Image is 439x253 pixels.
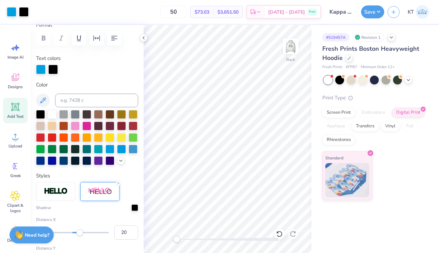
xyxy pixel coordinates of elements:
[7,54,23,60] span: Image AI
[322,45,419,62] span: Fresh Prints Boston Heavyweight Hoodie
[36,81,138,89] label: Color
[405,5,432,19] a: KT
[8,84,23,90] span: Designs
[9,143,22,149] span: Upload
[36,172,50,180] label: Styles
[36,54,61,62] label: Text colors
[408,8,414,16] span: KT
[325,163,369,197] img: Standard
[76,229,83,236] div: Accessibility label
[322,94,425,102] div: Print Type
[286,57,295,63] div: Back
[322,121,349,131] div: Applique
[361,5,384,18] button: Save
[217,9,239,16] span: $3,651.50
[322,108,355,118] div: Screen Print
[324,5,358,19] input: Untitled Design
[36,245,138,251] label: Distance Y
[322,64,342,70] span: Fresh Prints
[284,39,297,53] img: Back
[353,33,384,42] div: Revision 1
[173,236,180,243] div: Accessibility label
[55,94,138,107] input: e.g. 7428 c
[36,205,51,211] label: Shadow
[309,10,315,14] span: Free
[322,135,355,145] div: Rhinestones
[346,64,357,70] span: # FP87
[7,114,23,119] span: Add Text
[7,238,23,243] span: Decorate
[402,121,418,131] div: Foil
[10,173,21,178] span: Greek
[268,9,305,16] span: [DATE] - [DATE]
[392,108,425,118] div: Digital Print
[352,121,379,131] div: Transfers
[322,33,349,42] div: # 519457A
[25,232,49,238] strong: Need help?
[195,9,209,16] span: $73.03
[4,203,27,214] span: Clipart & logos
[325,154,343,161] span: Standard
[44,187,68,195] img: Stroke
[381,121,400,131] div: Vinyl
[357,108,390,118] div: Embroidery
[36,217,138,223] label: Distance X
[416,5,429,19] img: Kaya Tong
[36,21,138,29] label: Format
[160,6,187,18] input: – –
[361,64,395,70] span: Minimum Order: 12 +
[88,187,112,196] img: Shadow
